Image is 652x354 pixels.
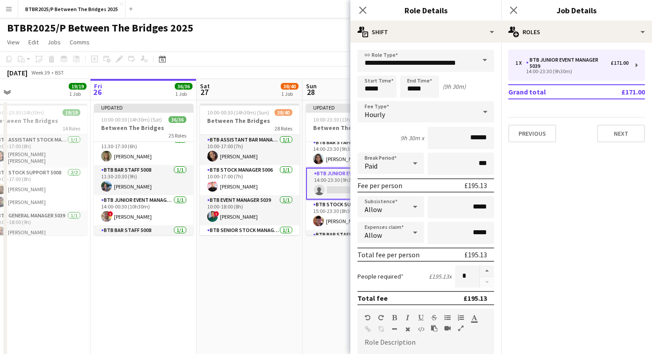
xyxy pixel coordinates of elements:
h3: Job Details [501,4,652,16]
button: Paste as plain text [431,325,437,332]
span: Edit [28,38,39,46]
div: £195.13 [464,250,487,259]
button: Strikethrough [431,314,437,321]
a: Comms [66,36,93,48]
span: 14 Roles [63,125,80,132]
span: View [7,38,20,46]
span: Sat [200,82,210,90]
button: HTML Code [418,326,424,333]
button: Bold [391,314,397,321]
div: £195.13 x [429,272,452,280]
app-job-card: Updated10:00-23:30 (13h30m)13/14Between The Bridges12 RolesBTB Bar Staff 50081/111:00-17:30 (6h30... [306,104,405,235]
td: £171.00 [592,85,645,99]
span: 38/40 [275,109,292,116]
app-card-role: BTB Senior Stock Manager 50061/110:00-18:00 (8h) [200,225,299,256]
app-job-card: 10:00-00:30 (14h30m) (Sun)38/40Between The Bridges28 RolesBTB Assistant Bar Manager 50061/110:00-... [200,104,299,235]
div: (9h 30m) [443,83,466,90]
span: 25 Roles [169,132,186,139]
div: £195.13 [463,294,487,303]
app-card-role: BTB Assistant Bar Manager 50061/110:00-17:00 (7h)[PERSON_NAME] [200,135,299,165]
button: Horizontal Line [391,326,397,333]
span: 36/36 [169,116,186,123]
span: 10:00-23:30 (13h30m) [313,116,362,123]
button: Unordered List [444,314,451,321]
td: Grand total [508,85,592,99]
div: BST [55,69,64,76]
span: ! [108,211,113,216]
div: 1 Job [175,90,192,97]
span: 28 Roles [275,125,292,132]
span: Jobs [47,38,61,46]
app-card-role: BTB Bar Staff 50081/111:30-20:30 (9h)[PERSON_NAME] [94,165,193,195]
div: 9h 30m x [401,134,424,142]
span: Hourly [365,110,385,119]
button: Next [597,125,645,142]
span: Week 39 [29,69,51,76]
app-card-role: BTB Junior Event Manager 50391/114:00-00:30 (10h30m)![PERSON_NAME] [94,195,193,225]
div: £195.13 [464,181,487,190]
h3: Role Details [350,4,501,16]
button: Text Color [471,314,477,321]
div: Fee per person [357,181,402,190]
div: 1 Job [69,90,86,97]
button: Italic [405,314,411,321]
h3: Between The Bridges [94,124,193,132]
span: 19/19 [63,109,80,116]
span: 26 [93,87,102,97]
span: 10:00-00:30 (14h30m) (Sun) [207,109,269,116]
span: 28 [305,87,317,97]
a: Edit [25,36,42,48]
app-card-role: BTB Bar Staff 50081/1 [306,230,405,260]
div: Total fee per person [357,250,420,259]
button: Previous [508,125,556,142]
span: 38/40 [281,83,299,90]
span: Sun [306,82,317,90]
div: Total fee [357,294,388,303]
span: Allow [365,231,382,240]
div: [DATE] [7,68,27,77]
app-card-role: BTB Stock Manager 50061/110:00-17:00 (7h)[PERSON_NAME] [200,165,299,195]
div: Updated [306,104,405,111]
h3: Between The Bridges [200,117,299,125]
div: 14:00-23:30 (9h30m) [515,69,628,74]
span: Allow [365,205,382,214]
app-card-role: BTB Junior Event Manager 50390/114:00-23:30 (9h30m) [306,168,405,200]
app-card-role: BTB Stock support 50081/115:00-23:30 (8h30m)[PERSON_NAME] [306,200,405,230]
app-card-role: BTB Bar Staff 50081/111:30-17:30 (6h)[PERSON_NAME] [94,135,193,165]
span: 10:00-00:30 (14h30m) (Sat) [101,116,162,123]
label: People required [357,272,404,280]
button: Ordered List [458,314,464,321]
button: BTBR2025/P Between The Bridges 2025 [18,0,126,18]
span: ! [214,211,219,216]
button: Increase [480,265,494,277]
button: Insert video [444,325,451,332]
div: £171.00 [611,60,628,66]
app-card-role: BTB Event Manager 50391/110:00-18:00 (8h)![PERSON_NAME] [200,195,299,225]
span: 19/19 [69,83,86,90]
app-job-card: Updated10:00-00:30 (14h30m) (Sat)36/36Between The Bridges25 RolesBTB Stock Manager 50061/111:00-1... [94,104,193,235]
a: View [4,36,23,48]
button: Undo [365,314,371,321]
span: 36/36 [175,83,192,90]
span: Fri [94,82,102,90]
span: 27 [199,87,210,97]
div: 1 Job [281,90,298,97]
h1: BTBR2025/P Between The Bridges 2025 [7,21,193,35]
button: Fullscreen [458,325,464,332]
button: Underline [418,314,424,321]
a: Jobs [44,36,64,48]
div: Roles [501,21,652,43]
app-card-role: BTB Bar Staff 50081/114:00-23:30 (9h30m)[PERSON_NAME] [306,138,405,168]
span: Comms [70,38,90,46]
div: BTB Junior Event Manager 5039 [526,57,611,69]
span: Paid [365,161,377,170]
h3: Between The Bridges [306,124,405,132]
div: Shift [350,21,501,43]
app-card-role: BTB Bar Staff 50081/115:00-00:30 (9h30m) [94,225,193,256]
div: 1 x [515,60,526,66]
div: Updated [94,104,193,111]
button: Redo [378,314,384,321]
